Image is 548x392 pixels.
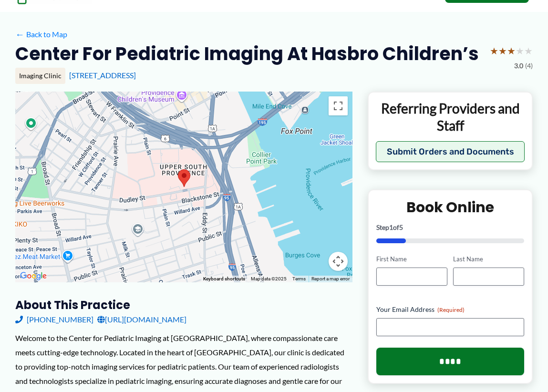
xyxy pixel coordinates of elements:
label: First Name [376,255,447,264]
span: ★ [490,42,498,60]
span: ★ [507,42,516,60]
a: Terms (opens in new tab) [292,276,306,281]
p: Step of [376,224,524,231]
label: Last Name [453,255,524,264]
button: Map camera controls [329,252,348,271]
span: ★ [498,42,507,60]
button: Submit Orders and Documents [376,141,525,162]
span: ★ [516,42,524,60]
span: ★ [524,42,533,60]
span: (4) [525,60,533,72]
img: Google [18,270,49,282]
button: Keyboard shortcuts [203,276,245,282]
a: [STREET_ADDRESS] [69,71,136,80]
div: Imaging Clinic [15,68,65,84]
span: (Required) [437,306,465,313]
span: 1 [389,223,393,231]
p: Referring Providers and Staff [376,100,525,134]
span: 5 [399,223,403,231]
span: ← [15,30,24,39]
button: Toggle fullscreen view [329,96,348,115]
h2: Center for Pediatric Imaging at Hasbro Children’s [15,42,479,65]
span: 3.0 [514,60,523,72]
a: ←Back to Map [15,27,67,41]
a: Open this area in Google Maps (opens a new window) [18,270,49,282]
a: [PHONE_NUMBER] [15,312,93,327]
h2: Book Online [376,198,524,217]
a: [URL][DOMAIN_NAME] [97,312,186,327]
a: Report a map error [311,276,350,281]
span: Map data ©2025 [251,276,287,281]
label: Your Email Address [376,305,524,314]
h3: About this practice [15,298,352,312]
